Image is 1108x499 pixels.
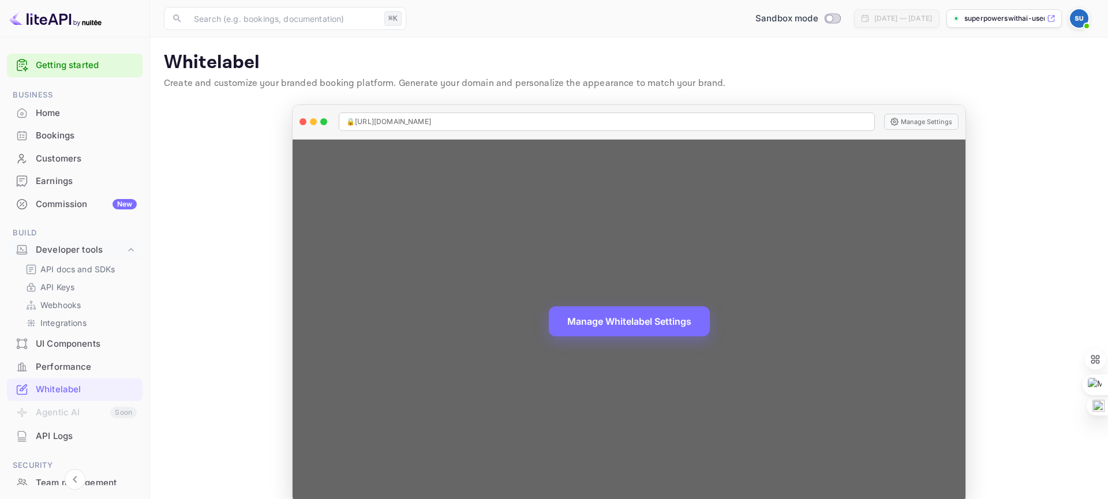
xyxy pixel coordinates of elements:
[884,114,959,130] button: Manage Settings
[7,102,143,123] a: Home
[7,227,143,239] span: Build
[21,314,138,331] div: Integrations
[7,472,143,494] div: Team management
[164,51,1094,74] p: Whitelabel
[874,13,932,24] div: [DATE] — [DATE]
[7,125,143,146] a: Bookings
[36,175,137,188] div: Earnings
[36,477,137,490] div: Team management
[40,281,74,293] p: API Keys
[7,125,143,147] div: Bookings
[40,263,115,275] p: API docs and SDKs
[549,306,710,336] button: Manage Whitelabel Settings
[7,356,143,377] a: Performance
[7,333,143,354] a: UI Components
[755,12,818,25] span: Sandbox mode
[21,261,138,277] div: API docs and SDKs
[7,102,143,125] div: Home
[25,281,133,293] a: API Keys
[7,378,143,401] div: Whitelabel
[7,89,143,102] span: Business
[7,378,143,400] a: Whitelabel
[36,243,125,257] div: Developer tools
[7,170,143,193] div: Earnings
[7,425,143,447] a: API Logs
[40,299,81,311] p: Webhooks
[7,193,143,215] a: CommissionNew
[751,12,845,25] div: Switch to Production mode
[36,152,137,166] div: Customers
[7,472,143,493] a: Team management
[65,469,85,490] button: Collapse navigation
[36,129,137,142] div: Bookings
[113,199,137,209] div: New
[7,193,143,216] div: CommissionNew
[40,317,87,329] p: Integrations
[7,240,143,260] div: Developer tools
[21,297,138,313] div: Webhooks
[7,148,143,170] div: Customers
[25,263,133,275] a: API docs and SDKs
[36,383,137,396] div: Whitelabel
[7,54,143,77] div: Getting started
[7,425,143,448] div: API Logs
[7,356,143,378] div: Performance
[964,13,1045,24] p: superpowerswithai-user...
[21,279,138,295] div: API Keys
[36,361,137,374] div: Performance
[9,9,102,28] img: LiteAPI logo
[7,170,143,192] a: Earnings
[384,11,402,26] div: ⌘K
[187,7,380,30] input: Search (e.g. bookings, documentation)
[25,299,133,311] a: Webhooks
[36,107,137,120] div: Home
[36,59,137,72] a: Getting started
[7,333,143,355] div: UI Components
[164,77,1094,91] p: Create and customize your branded booking platform. Generate your domain and personalize the appe...
[25,317,133,329] a: Integrations
[1070,9,1088,28] img: SuperpowerswithAi User
[36,198,137,211] div: Commission
[36,430,137,443] div: API Logs
[7,148,143,169] a: Customers
[36,337,137,351] div: UI Components
[7,459,143,472] span: Security
[346,117,431,127] span: 🔒 [URL][DOMAIN_NAME]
